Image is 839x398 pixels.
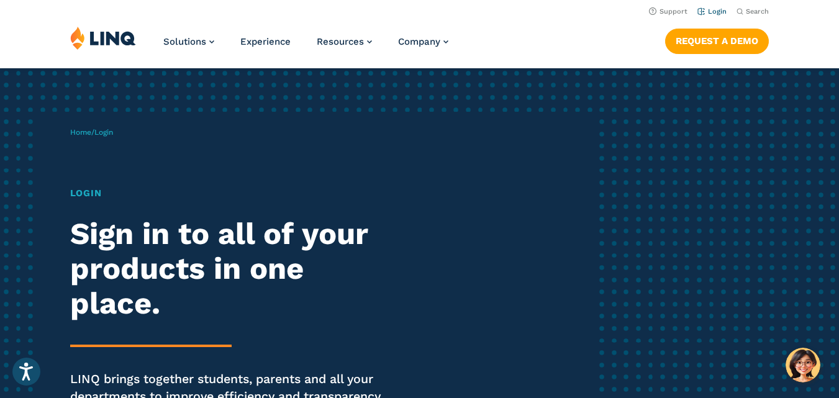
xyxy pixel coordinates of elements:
[70,128,91,137] a: Home
[70,26,136,50] img: LINQ | K‑12 Software
[398,36,448,47] a: Company
[70,186,394,201] h1: Login
[163,36,206,47] span: Solutions
[317,36,364,47] span: Resources
[240,36,291,47] a: Experience
[163,26,448,67] nav: Primary Navigation
[70,128,113,137] span: /
[697,7,727,16] a: Login
[317,36,372,47] a: Resources
[649,7,687,16] a: Support
[665,26,769,53] nav: Button Navigation
[70,217,394,321] h2: Sign in to all of your products in one place.
[398,36,440,47] span: Company
[665,29,769,53] a: Request a Demo
[746,7,769,16] span: Search
[786,348,820,382] button: Hello, have a question? Let’s chat.
[737,7,769,16] button: Open Search Bar
[94,128,113,137] span: Login
[163,36,214,47] a: Solutions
